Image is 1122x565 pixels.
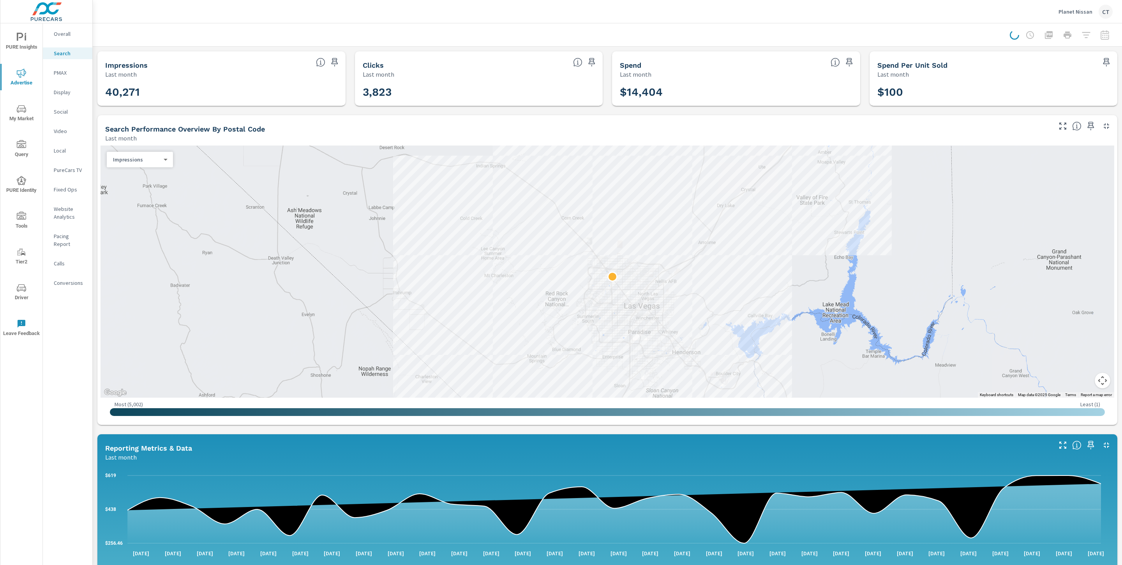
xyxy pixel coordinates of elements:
[620,70,651,79] p: Last month
[0,23,42,346] div: nav menu
[1018,393,1060,397] span: Map data ©2025 Google
[105,507,116,512] text: $438
[191,549,219,557] p: [DATE]
[54,166,86,174] p: PureCars TV
[159,549,187,557] p: [DATE]
[541,549,568,557] p: [DATE]
[827,549,855,557] p: [DATE]
[43,203,92,223] div: Website Analytics
[1095,373,1110,388] button: Map camera controls
[980,392,1013,398] button: Keyboard shortcuts
[54,186,86,193] p: Fixed Ops
[732,549,759,557] p: [DATE]
[54,147,86,154] p: Local
[3,283,40,302] span: Driver
[955,549,982,557] p: [DATE]
[586,56,598,68] span: Save this to your personalized report
[54,88,86,96] p: Display
[3,212,40,231] span: Tools
[478,549,505,557] p: [DATE]
[877,86,1110,99] h3: $100
[54,69,86,77] p: PMAX
[350,549,378,557] p: [DATE]
[923,549,950,557] p: [DATE]
[605,549,632,557] p: [DATE]
[3,104,40,123] span: My Market
[43,28,92,40] div: Overall
[105,70,137,79] p: Last month
[1050,549,1078,557] p: [DATE]
[3,176,40,195] span: PURE Identity
[891,549,919,557] p: [DATE]
[102,388,128,398] a: Open this area in Google Maps (opens a new window)
[987,549,1014,557] p: [DATE]
[105,540,123,546] text: $256.46
[363,70,394,79] p: Last month
[1072,121,1081,131] span: Understand Search performance data by postal code. Individual postal codes can be selected and ex...
[43,86,92,98] div: Display
[1082,549,1110,557] p: [DATE]
[43,230,92,250] div: Pacing Report
[43,164,92,176] div: PureCars TV
[1100,56,1113,68] span: Save this to your personalized report
[3,319,40,338] span: Leave Feedback
[107,156,167,163] div: Impressions
[105,453,137,462] p: Last month
[43,106,92,118] div: Social
[3,140,40,159] span: Query
[1057,439,1069,451] button: Make Fullscreen
[54,260,86,267] p: Calls
[43,277,92,289] div: Conversions
[43,145,92,156] div: Local
[637,549,664,557] p: [DATE]
[859,549,887,557] p: [DATE]
[764,549,791,557] p: [DATE]
[700,549,728,557] p: [DATE]
[1065,393,1076,397] a: Terms (opens in new tab)
[1085,120,1097,132] span: Save this to your personalized report
[255,549,282,557] p: [DATE]
[573,58,582,67] span: The number of times an ad was clicked by a consumer.
[43,47,92,59] div: Search
[1085,439,1097,451] span: Save this to your personalized report
[3,68,40,88] span: Advertise
[620,86,852,99] h3: $14,404
[1058,8,1092,15] p: Planet Nissan
[796,549,823,557] p: [DATE]
[54,108,86,116] p: Social
[54,205,86,221] p: Website Analytics
[1100,439,1113,451] button: Minimize Widget
[113,156,161,163] p: Impressions
[1072,440,1081,450] span: Understand Search data over time and see how metrics compare to each other.
[3,247,40,267] span: Tier2
[54,232,86,248] p: Pacing Report
[105,133,137,143] p: Last month
[54,279,86,287] p: Conversions
[877,70,909,79] p: Last month
[43,258,92,269] div: Calls
[223,549,250,557] p: [DATE]
[287,549,314,557] p: [DATE]
[105,61,148,69] h5: Impressions
[363,86,595,99] h3: 3,823
[1057,120,1069,132] button: Make Fullscreen
[105,125,265,133] h5: Search Performance Overview By Postal Code
[105,473,116,478] text: $619
[316,58,325,67] span: The number of times an ad was shown on your behalf.
[1080,401,1100,408] p: Least ( 1 )
[43,184,92,195] div: Fixed Ops
[43,125,92,137] div: Video
[831,58,840,67] span: The amount of money spent on advertising during the period.
[3,33,40,52] span: PURE Insights
[127,549,155,557] p: [DATE]
[1018,549,1046,557] p: [DATE]
[102,388,128,398] img: Google
[105,86,338,99] h3: 40,271
[54,30,86,38] p: Overall
[318,549,346,557] p: [DATE]
[382,549,409,557] p: [DATE]
[105,444,192,452] h5: Reporting Metrics & Data
[1081,393,1112,397] a: Report a map error
[843,56,856,68] span: Save this to your personalized report
[414,549,441,557] p: [DATE]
